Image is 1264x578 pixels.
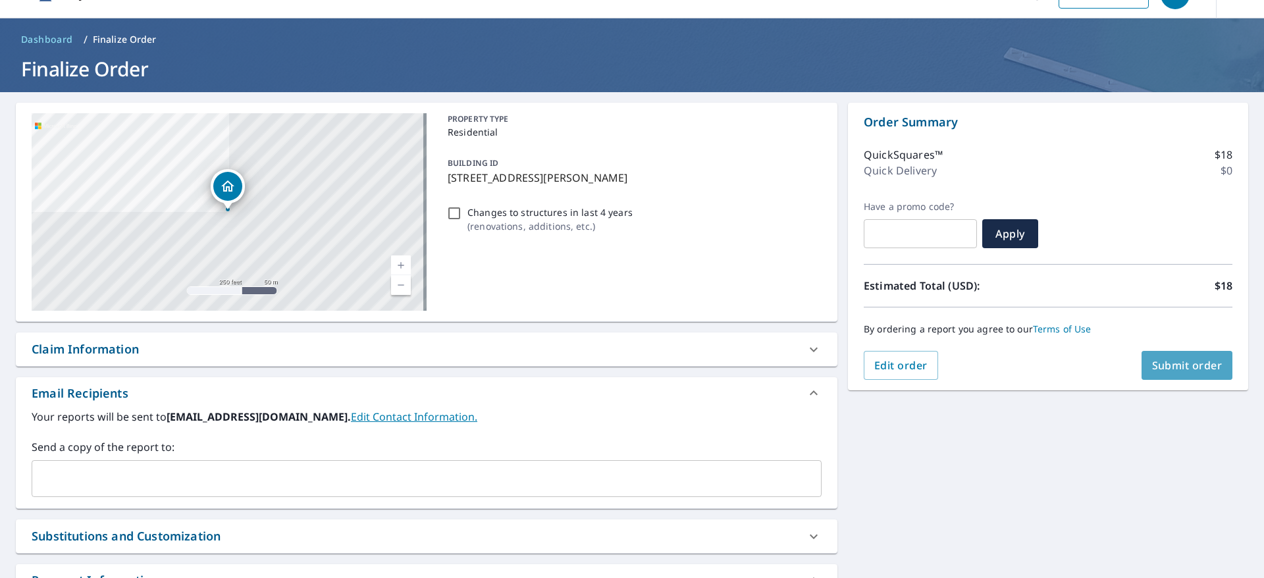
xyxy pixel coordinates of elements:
[391,255,411,275] a: Current Level 17, Zoom In
[1215,278,1232,294] p: $18
[32,340,139,358] div: Claim Information
[467,205,633,219] p: Changes to structures in last 4 years
[993,226,1028,241] span: Apply
[32,439,822,455] label: Send a copy of the report to:
[1033,323,1092,335] a: Terms of Use
[982,219,1038,248] button: Apply
[211,169,245,210] div: Dropped pin, building 1, Residential property, 29561 East Dr Bethany Beach, DE 19930
[16,519,837,553] div: Substitutions and Customization
[864,351,938,380] button: Edit order
[864,113,1232,131] p: Order Summary
[864,278,1048,294] p: Estimated Total (USD):
[32,384,128,402] div: Email Recipients
[467,219,633,233] p: ( renovations, additions, etc. )
[448,113,816,125] p: PROPERTY TYPE
[864,163,937,178] p: Quick Delivery
[1215,147,1232,163] p: $18
[21,33,73,46] span: Dashboard
[167,409,351,424] b: [EMAIL_ADDRESS][DOMAIN_NAME].
[864,147,943,163] p: QuickSquares™
[351,409,477,424] a: EditContactInfo
[864,323,1232,335] p: By ordering a report you agree to our
[32,409,822,425] label: Your reports will be sent to
[448,170,816,186] p: [STREET_ADDRESS][PERSON_NAME]
[16,29,78,50] a: Dashboard
[391,275,411,295] a: Current Level 17, Zoom Out
[84,32,88,47] li: /
[448,157,498,169] p: BUILDING ID
[16,377,837,409] div: Email Recipients
[448,125,816,139] p: Residential
[864,201,977,213] label: Have a promo code?
[93,33,157,46] p: Finalize Order
[874,358,928,373] span: Edit order
[1142,351,1233,380] button: Submit order
[16,29,1248,50] nav: breadcrumb
[1152,358,1223,373] span: Submit order
[1221,163,1232,178] p: $0
[32,527,221,545] div: Substitutions and Customization
[16,332,837,366] div: Claim Information
[16,55,1248,82] h1: Finalize Order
